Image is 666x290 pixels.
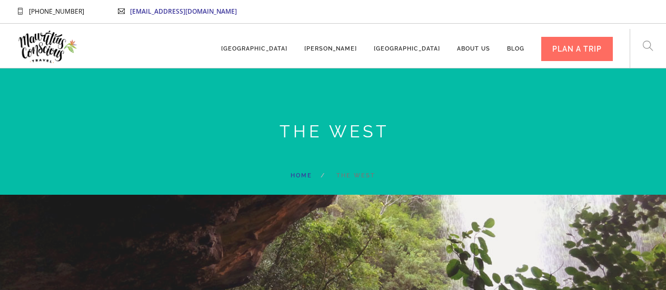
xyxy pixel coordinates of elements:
[541,37,613,61] div: PLAN A TRIP
[130,7,237,16] a: [EMAIL_ADDRESS][DOMAIN_NAME]
[17,27,78,66] img: Mauritius Conscious Travel
[541,29,613,58] a: PLAN A TRIP
[221,29,287,58] a: [GEOGRAPHIC_DATA]
[374,29,440,58] a: [GEOGRAPHIC_DATA]
[304,29,357,58] a: [PERSON_NAME]
[457,29,490,58] a: About us
[33,121,637,142] h3: The West
[507,29,524,58] a: Blog
[291,172,312,179] a: Home
[29,7,84,16] span: [PHONE_NUMBER]
[312,169,375,182] li: The West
